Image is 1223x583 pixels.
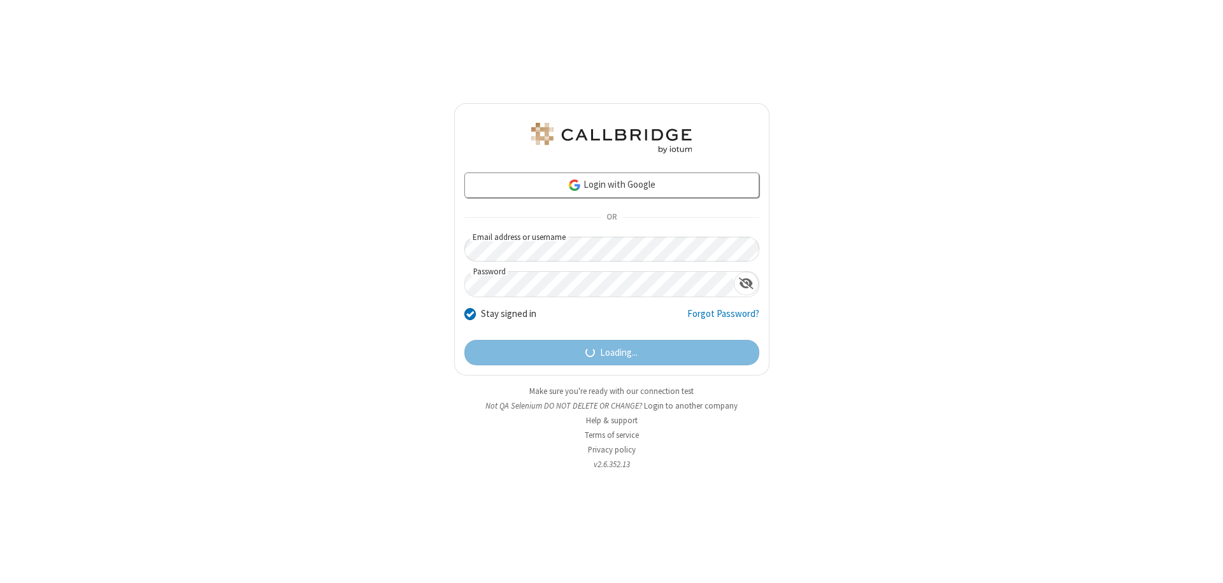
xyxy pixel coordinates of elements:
div: Show password [734,272,759,295]
input: Email address or username [464,237,759,262]
span: OR [601,209,622,227]
a: Make sure you're ready with our connection test [529,386,694,397]
a: Login with Google [464,172,759,198]
li: v2.6.352.13 [454,458,769,470]
a: Privacy policy [588,444,636,455]
input: Password [465,272,734,297]
button: Loading... [464,340,759,365]
button: Login to another company [644,400,738,412]
a: Forgot Password? [687,307,759,331]
label: Stay signed in [481,307,536,321]
li: Not QA Selenium DO NOT DELETE OR CHANGE? [454,400,769,412]
a: Terms of service [585,430,639,440]
img: google-icon.png [568,178,582,192]
img: QA Selenium DO NOT DELETE OR CHANGE [529,123,694,153]
a: Help & support [586,415,638,426]
span: Loading... [600,346,638,360]
iframe: Chat [1191,550,1213,574]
